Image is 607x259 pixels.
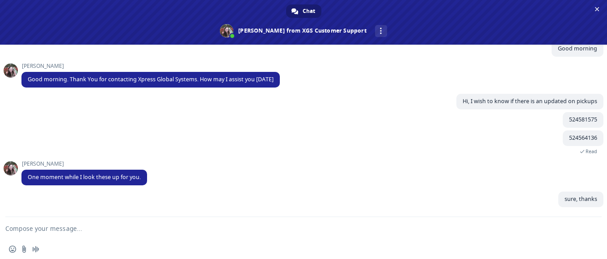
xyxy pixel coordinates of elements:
[21,63,280,69] span: [PERSON_NAME]
[5,217,580,239] textarea: Compose your message...
[21,246,28,253] span: Send a file
[569,116,597,123] span: 524581575
[32,246,39,253] span: Audio message
[28,75,274,83] span: Good morning. Thank You for contacting Xpress Global Systems. How may I assist you [DATE]
[463,97,597,105] span: Hi, I wish to know if there is an updated on pickups
[586,148,597,155] span: Read
[9,246,16,253] span: Insert an emoji
[21,161,147,167] span: [PERSON_NAME]
[565,195,597,203] span: sure, thanks
[592,4,602,14] span: Close chat
[558,45,597,52] span: Good morning
[569,134,597,142] span: 524564136
[286,4,321,18] a: Chat
[28,173,141,181] span: One moment while I look these up for you.
[303,4,315,18] span: Chat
